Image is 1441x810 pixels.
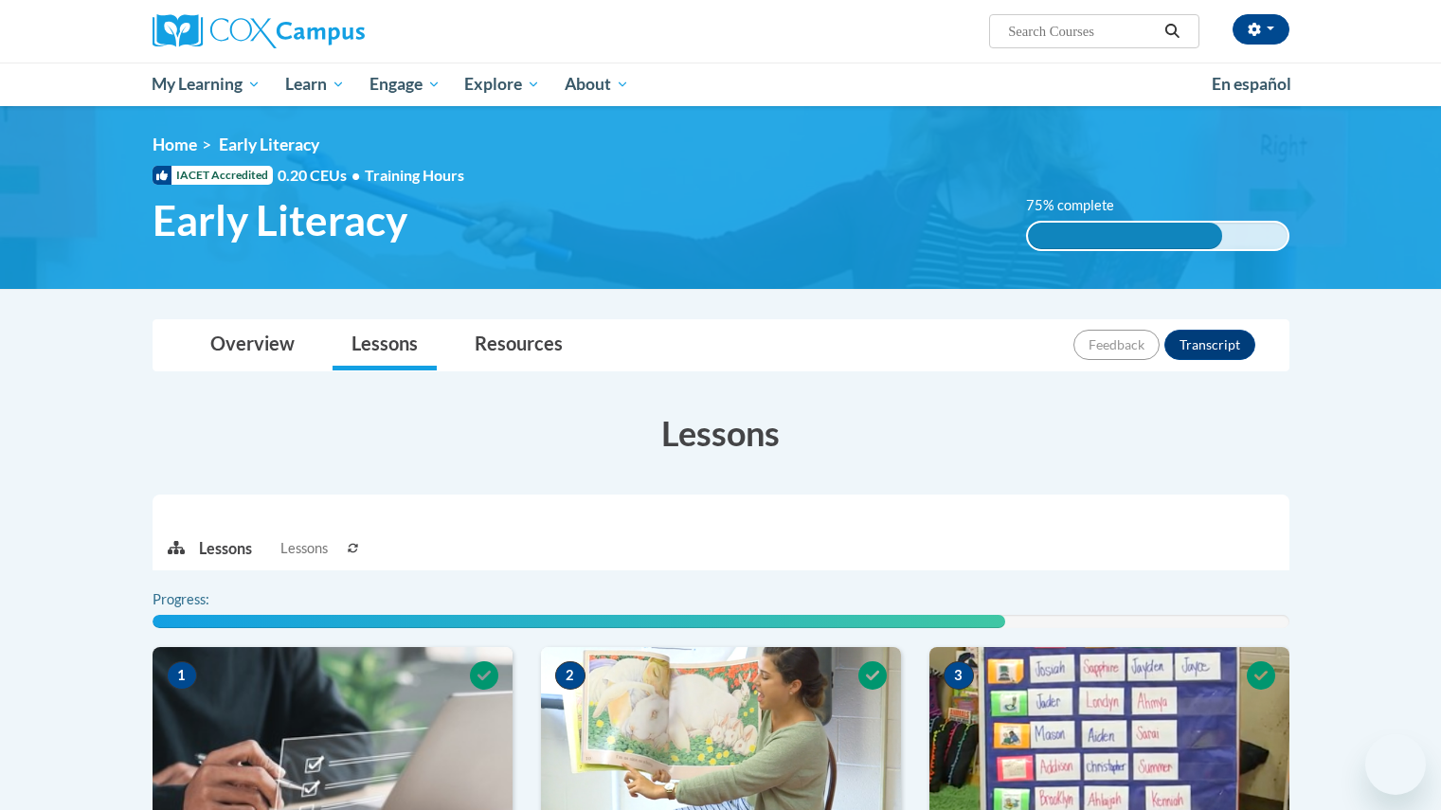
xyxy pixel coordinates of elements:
[1028,223,1222,249] div: 75% complete
[555,661,585,690] span: 2
[153,135,197,154] a: Home
[464,73,540,96] span: Explore
[273,63,357,106] a: Learn
[365,166,464,184] span: Training Hours
[565,73,629,96] span: About
[278,165,365,186] span: 0.20 CEUs
[153,195,407,245] span: Early Literacy
[1164,330,1255,360] button: Transcript
[1212,74,1291,94] span: En español
[456,320,582,370] a: Resources
[1233,14,1289,45] button: Account Settings
[1073,330,1160,360] button: Feedback
[1006,20,1158,43] input: Search Courses
[199,538,252,559] p: Lessons
[167,661,197,690] span: 1
[357,63,453,106] a: Engage
[351,166,360,184] span: •
[944,661,974,690] span: 3
[1365,734,1426,795] iframe: Button to launch messaging window
[552,63,641,106] a: About
[452,63,552,106] a: Explore
[191,320,314,370] a: Overview
[153,166,273,185] span: IACET Accredited
[1158,20,1186,43] button: Search
[1199,64,1304,104] a: En español
[280,538,328,559] span: Lessons
[153,14,513,48] a: Cox Campus
[153,409,1289,457] h3: Lessons
[219,135,319,154] span: Early Literacy
[285,73,345,96] span: Learn
[152,73,261,96] span: My Learning
[124,63,1318,106] div: Main menu
[140,63,274,106] a: My Learning
[333,320,437,370] a: Lessons
[153,14,365,48] img: Cox Campus
[153,589,261,610] label: Progress:
[369,73,441,96] span: Engage
[1026,195,1135,216] label: 75% complete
